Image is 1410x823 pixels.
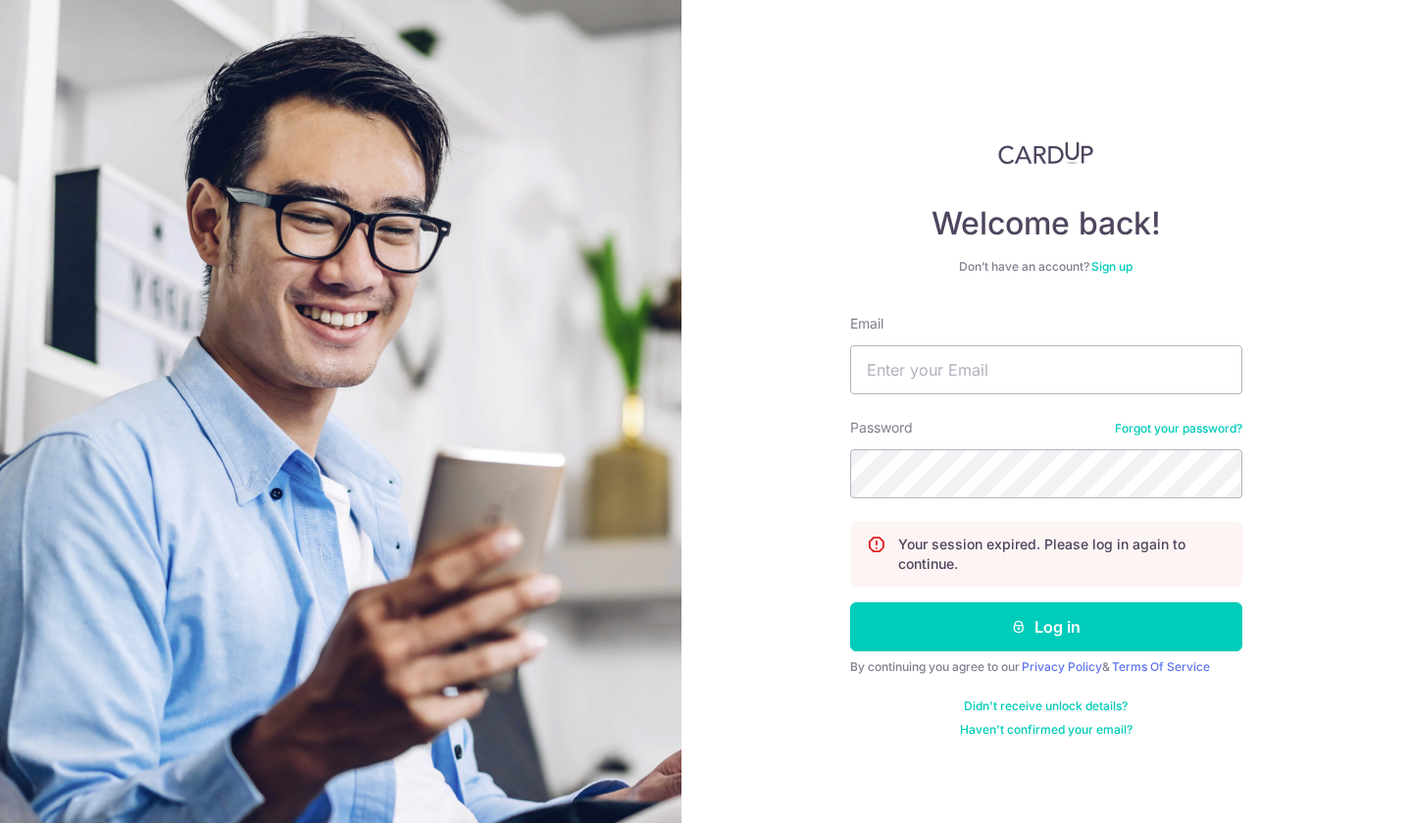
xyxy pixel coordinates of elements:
[1115,421,1242,437] a: Forgot your password?
[850,314,883,334] label: Email
[1022,659,1102,674] a: Privacy Policy
[850,418,913,437] label: Password
[1112,659,1210,674] a: Terms Of Service
[1091,259,1133,274] a: Sign up
[960,722,1133,738] a: Haven't confirmed your email?
[964,698,1128,714] a: Didn't receive unlock details?
[898,535,1226,574] p: Your session expired. Please log in again to continue.
[850,602,1242,651] button: Log in
[850,259,1242,275] div: Don’t have an account?
[850,204,1242,243] h4: Welcome back!
[850,659,1242,675] div: By continuing you agree to our &
[998,141,1094,165] img: CardUp Logo
[850,345,1242,394] input: Enter your Email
